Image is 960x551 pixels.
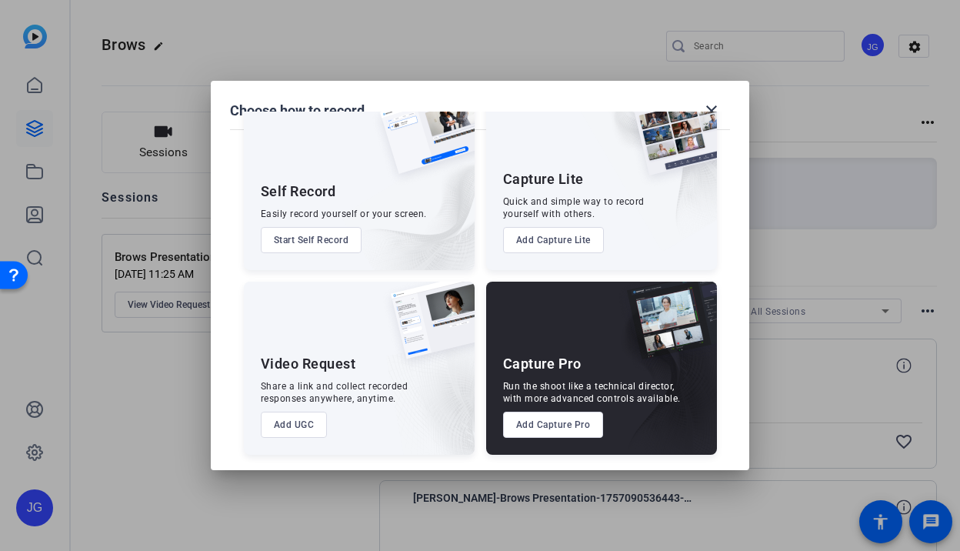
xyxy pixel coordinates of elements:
div: Capture Pro [503,355,582,373]
div: Run the shoot like a technical director, with more advanced controls available. [503,380,681,405]
img: embarkstudio-ugc-content.png [385,329,475,455]
div: Share a link and collect recorded responses anywhere, anytime. [261,380,408,405]
button: Start Self Record [261,227,362,253]
img: embarkstudio-capture-pro.png [603,301,717,455]
button: Add Capture Lite [503,227,604,253]
div: Capture Lite [503,170,584,189]
div: Self Record [261,182,336,201]
button: Add UGC [261,412,328,438]
div: Video Request [261,355,356,373]
button: Add Capture Pro [503,412,604,438]
h1: Choose how to record [230,102,365,120]
img: capture-lite.png [622,97,717,191]
mat-icon: close [702,102,721,120]
img: embarkstudio-capture-lite.png [579,97,717,251]
img: ugc-content.png [379,282,475,375]
div: Quick and simple way to record yourself with others. [503,195,645,220]
img: capture-pro.png [615,282,717,376]
div: Easily record yourself or your screen. [261,208,427,220]
img: self-record.png [368,97,475,189]
img: embarkstudio-self-record.png [341,130,475,270]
